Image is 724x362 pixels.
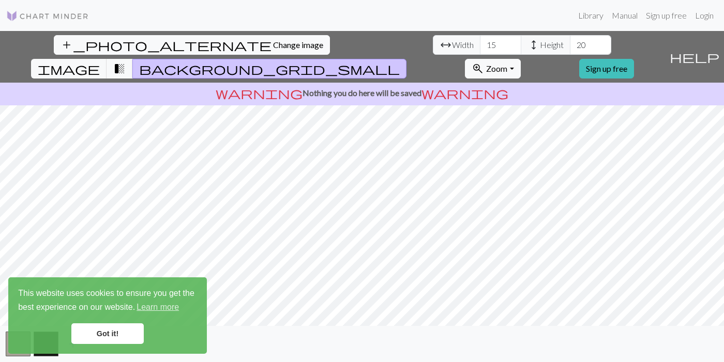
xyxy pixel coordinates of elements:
div: cookieconsent [8,277,207,354]
a: Manual [608,5,642,26]
button: Help [665,31,724,83]
span: warning [421,86,508,100]
img: Logo [6,10,89,22]
span: This website uses cookies to ensure you get the best experience on our website. [18,287,197,315]
a: learn more about cookies [135,300,180,315]
span: Zoom [486,64,507,73]
button: Zoom [465,59,520,78]
span: warning [216,86,303,100]
span: image [38,61,100,76]
button: Change image [54,35,330,55]
a: Library [574,5,608,26]
span: background_grid_small [139,61,400,76]
span: add_photo_alternate [61,38,271,52]
span: Width [452,39,474,51]
a: Sign up free [642,5,691,26]
span: Change image [273,40,323,50]
p: Nothing you do here will be saved [4,87,720,99]
a: dismiss cookie message [71,323,144,344]
span: transition_fade [113,61,126,76]
span: help [670,50,719,64]
span: arrow_range [440,38,452,52]
span: Height [540,39,564,51]
span: zoom_in [472,61,484,76]
span: height [527,38,540,52]
a: Login [691,5,718,26]
a: Sign up free [579,59,634,78]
